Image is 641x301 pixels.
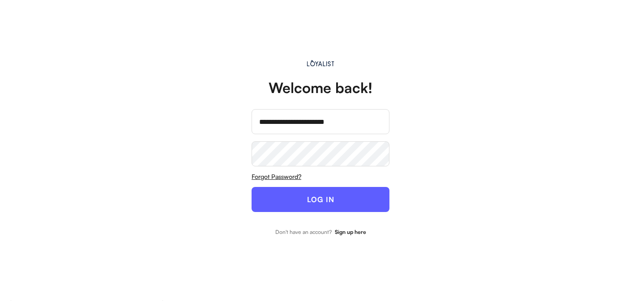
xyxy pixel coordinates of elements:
[269,81,372,95] div: Welcome back!
[275,229,332,235] div: Don't have an account?
[252,173,301,180] u: Forgot Password?
[305,60,336,66] img: Main.svg
[252,187,389,212] button: LOG IN
[335,229,366,235] strong: Sign up here
[218,293,596,301] div: Guests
